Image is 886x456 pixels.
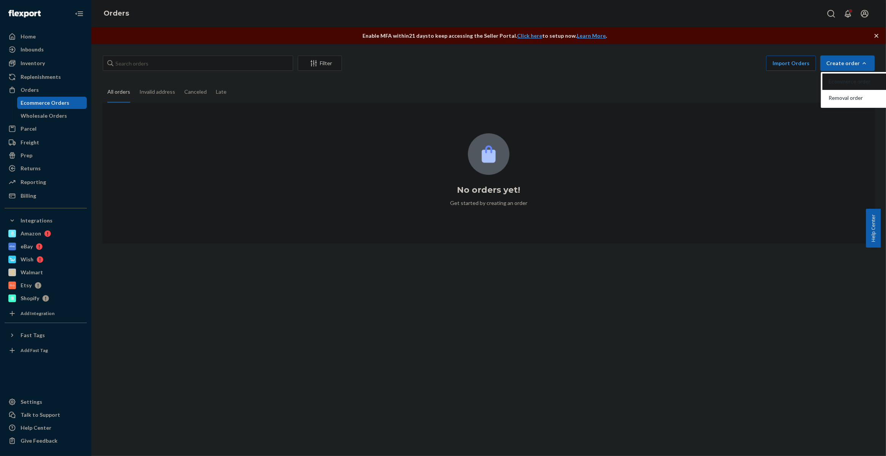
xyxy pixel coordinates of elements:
[21,178,46,186] div: Reporting
[21,347,48,354] div: Add Fast Tag
[5,43,87,56] a: Inbounds
[517,32,543,39] a: Click here
[298,59,342,67] div: Filter
[5,422,87,434] a: Help Center
[21,217,53,224] div: Integrations
[824,6,839,21] button: Open Search Box
[5,136,87,149] a: Freight
[104,9,129,18] a: Orders
[5,214,87,227] button: Integrations
[21,411,60,419] div: Talk to Support
[468,133,509,175] img: Empty list
[21,331,45,339] div: Fast Tags
[21,437,57,445] div: Give Feedback
[766,56,816,71] button: Import Orders
[5,266,87,278] a: Walmart
[450,199,527,207] p: Get started by creating an order
[107,82,130,103] div: All orders
[184,82,207,102] div: Canceled
[5,190,87,202] a: Billing
[21,165,41,172] div: Returns
[21,59,45,67] div: Inventory
[5,176,87,188] a: Reporting
[21,139,39,146] div: Freight
[857,6,872,21] button: Open account menu
[5,344,87,357] a: Add Fast Tag
[72,6,87,21] button: Close Navigation
[5,435,87,447] button: Give Feedback
[363,32,607,40] p: Enable MFA within 21 days to keep accessing the Seller Portal. to setup now. .
[5,123,87,135] a: Parcel
[577,32,606,39] a: Learn More
[457,184,520,196] h1: No orders yet!
[829,95,876,101] span: Removal order
[21,398,42,406] div: Settings
[21,424,51,432] div: Help Center
[5,279,87,291] a: Etsy
[21,294,39,302] div: Shopify
[5,71,87,83] a: Replenishments
[21,282,32,289] div: Etsy
[21,192,36,200] div: Billing
[139,82,175,102] div: Invalid address
[21,46,44,53] div: Inbounds
[21,152,32,159] div: Prep
[5,292,87,304] a: Shopify
[17,97,87,109] a: Ecommerce Orders
[21,86,39,94] div: Orders
[8,10,41,18] img: Flexport logo
[216,82,227,102] div: Late
[5,227,87,240] a: Amazon
[5,253,87,266] a: Wish
[826,59,869,67] div: Create order
[21,269,43,276] div: Walmart
[5,396,87,408] a: Settings
[5,240,87,253] a: eBay
[21,256,34,263] div: Wish
[5,409,87,421] a: Talk to Support
[5,57,87,69] a: Inventory
[21,243,33,250] div: eBay
[829,79,876,84] span: Ecommerce order
[866,209,881,248] button: Help Center
[5,84,87,96] a: Orders
[5,149,87,162] a: Prep
[5,162,87,174] a: Returns
[21,125,37,133] div: Parcel
[21,99,70,107] div: Ecommerce Orders
[17,110,87,122] a: Wholesale Orders
[821,56,875,71] button: Create orderEcommerce orderRemoval order
[21,73,61,81] div: Replenishments
[21,33,36,40] div: Home
[5,30,87,43] a: Home
[5,307,87,320] a: Add Integration
[840,6,856,21] button: Open notifications
[5,329,87,341] button: Fast Tags
[21,230,41,237] div: Amazon
[21,310,54,317] div: Add Integration
[103,56,293,71] input: Search orders
[97,3,135,25] ol: breadcrumbs
[21,112,67,120] div: Wholesale Orders
[298,56,342,71] button: Filter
